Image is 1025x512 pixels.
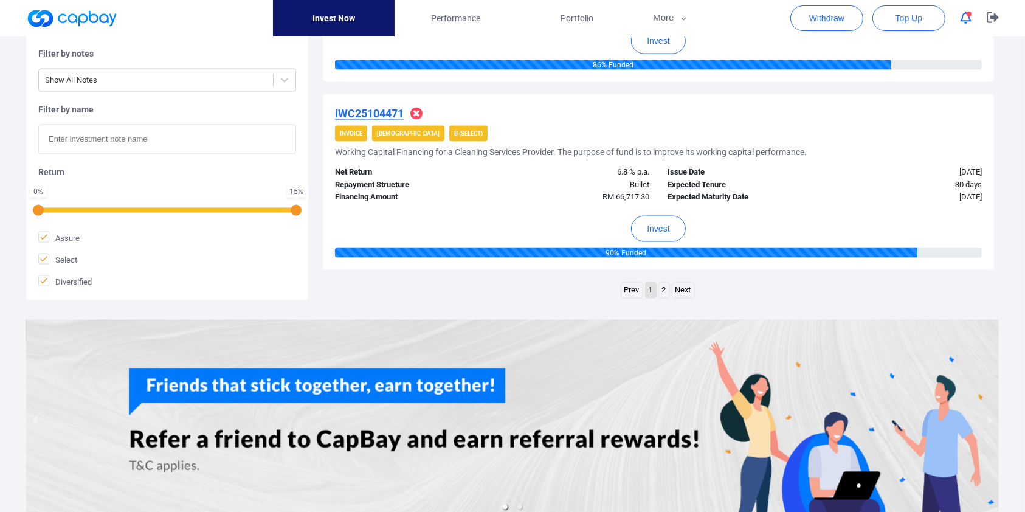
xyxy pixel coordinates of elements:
li: slide item 1 [503,505,508,510]
span: Diversified [38,275,92,288]
div: Expected Maturity Date [658,191,825,204]
div: 0 % [32,188,44,195]
h5: Working Capital Financing for a Cleaning Services Provider. The purpose of fund is to improve its... [335,147,807,157]
div: Repayment Structure [326,179,492,192]
div: [DATE] [825,191,992,204]
u: iWC25104471 [335,107,404,120]
button: Top Up [872,5,945,31]
div: Net Return [326,166,492,179]
a: Page 2 [659,283,669,298]
strong: [DEMOGRAPHIC_DATA] [377,130,440,137]
a: Page 1 is your current page [646,283,656,298]
input: Enter investment note name [38,125,296,154]
button: Invest [631,28,685,54]
span: RM 66,717.30 [602,192,649,201]
div: Bullet [492,179,659,192]
a: Next page [672,283,694,298]
div: Expected Tenure [658,179,825,192]
div: Issue Date [658,166,825,179]
button: Invest [631,216,685,242]
div: Financing Amount [326,191,492,204]
strong: B (Select) [454,130,483,137]
span: Top Up [896,12,922,24]
span: Portfolio [561,12,593,25]
div: 6.8 % p.a. [492,166,659,179]
span: Performance [431,12,480,25]
span: Assure [38,232,80,244]
div: [DATE] [825,166,992,179]
h5: Filter by notes [38,48,296,59]
strong: Invoice [340,130,362,137]
button: Withdraw [790,5,863,31]
div: 90 % Funded [335,248,917,258]
a: Previous page [621,283,643,298]
div: 86 % Funded [335,60,891,70]
div: 30 days [825,179,992,192]
li: slide item 2 [517,505,522,510]
h5: Return [38,167,296,178]
span: Select [38,254,77,266]
div: 15 % [289,188,303,195]
h5: Filter by name [38,104,296,115]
